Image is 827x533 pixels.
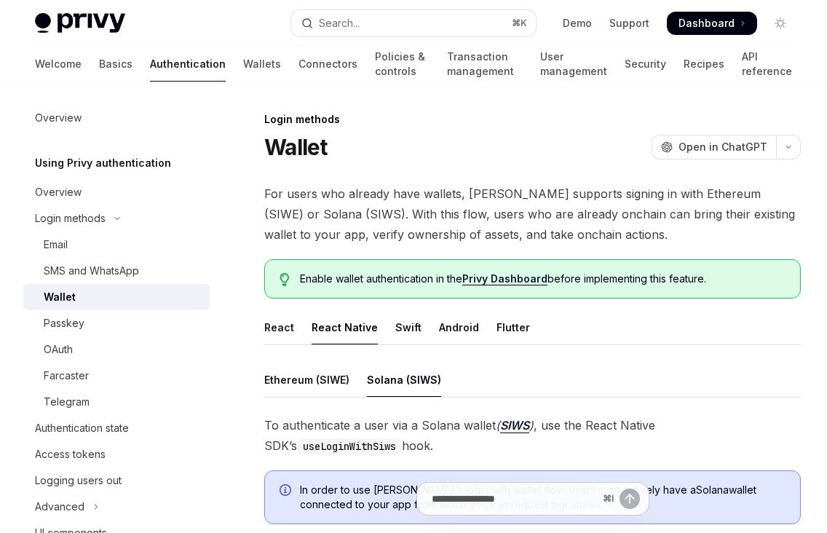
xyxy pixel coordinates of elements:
[496,418,534,433] em: ( )
[375,47,430,82] a: Policies & controls
[620,489,640,509] button: Send message
[298,47,357,82] a: Connectors
[462,272,547,285] a: Privy Dashboard
[23,105,210,131] a: Overview
[264,415,801,456] span: To authenticate a user via a Solana wallet , use the React Native SDK’s hook.
[625,47,666,82] a: Security
[300,272,786,286] span: Enable wallet authentication in the before implementing this feature.
[35,498,84,516] div: Advanced
[264,363,349,397] div: Ethereum (SIWE)
[319,15,360,32] div: Search...
[23,336,210,363] a: OAuth
[23,389,210,415] a: Telegram
[742,47,792,82] a: API reference
[23,310,210,336] a: Passkey
[609,16,649,31] a: Support
[44,393,90,411] div: Telegram
[23,284,210,310] a: Wallet
[44,236,68,253] div: Email
[280,273,290,286] svg: Tip
[264,112,801,127] div: Login methods
[367,363,441,397] div: Solana (SIWS)
[447,47,523,82] a: Transaction management
[23,494,210,520] button: Toggle Advanced section
[23,467,210,494] a: Logging users out
[297,438,402,454] code: useLoginWithSiws
[35,210,106,227] div: Login methods
[35,446,106,463] div: Access tokens
[667,12,757,35] a: Dashboard
[35,419,129,437] div: Authentication state
[44,288,76,306] div: Wallet
[678,16,735,31] span: Dashboard
[652,135,776,159] button: Open in ChatGPT
[678,140,767,154] span: Open in ChatGPT
[512,17,527,29] span: ⌘ K
[35,472,122,489] div: Logging users out
[312,310,378,344] div: React Native
[540,47,607,82] a: User management
[44,262,139,280] div: SMS and WhatsApp
[35,183,82,201] div: Overview
[35,47,82,82] a: Welcome
[23,415,210,441] a: Authentication state
[264,183,801,245] span: For users who already have wallets, [PERSON_NAME] supports signing in with Ethereum (SIWE) or Sol...
[684,47,724,82] a: Recipes
[23,441,210,467] a: Access tokens
[23,363,210,389] a: Farcaster
[243,47,281,82] a: Wallets
[563,16,592,31] a: Demo
[23,205,210,232] button: Toggle Login methods section
[769,12,792,35] button: Toggle dark mode
[432,483,597,515] input: Ask a question...
[23,232,210,258] a: Email
[35,109,82,127] div: Overview
[150,47,226,82] a: Authentication
[23,179,210,205] a: Overview
[291,10,536,36] button: Open search
[439,310,479,344] div: Android
[44,315,84,332] div: Passkey
[35,13,125,33] img: light logo
[35,154,171,172] h5: Using Privy authentication
[99,47,132,82] a: Basics
[264,310,294,344] div: React
[264,134,328,160] h1: Wallet
[395,310,422,344] div: Swift
[23,258,210,284] a: SMS and WhatsApp
[44,341,73,358] div: OAuth
[496,310,530,344] div: Flutter
[500,418,529,433] a: SIWS
[44,367,89,384] div: Farcaster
